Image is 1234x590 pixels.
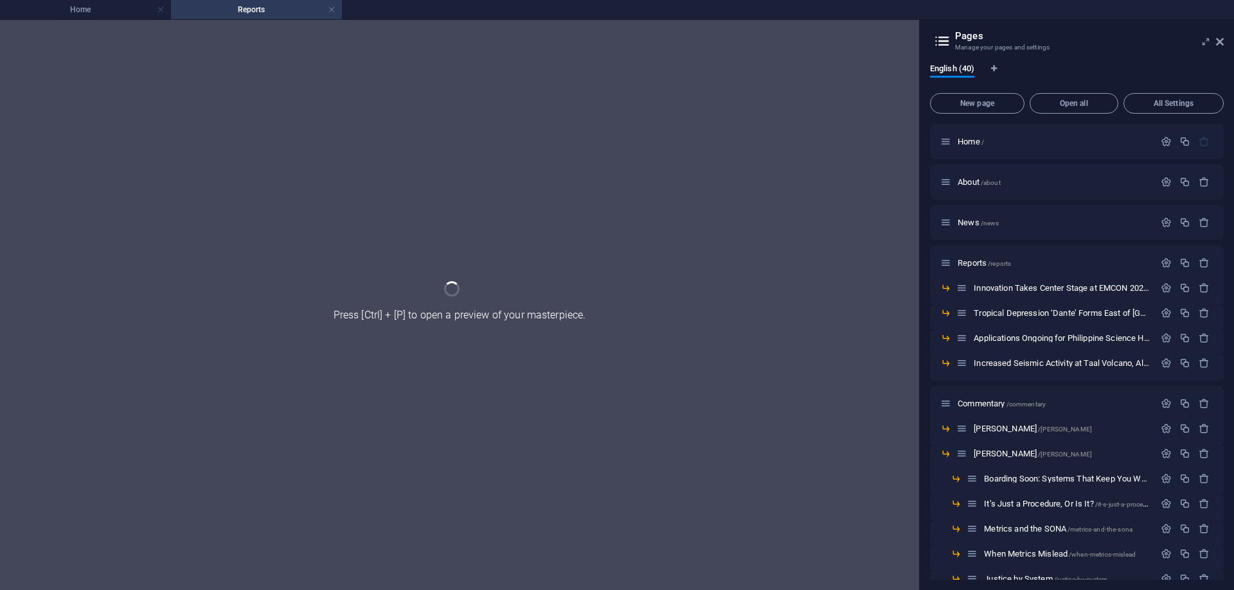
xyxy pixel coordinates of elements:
[981,139,984,146] span: /
[1179,473,1190,484] div: Duplicate
[958,399,1046,408] span: Click to open page
[954,178,1154,186] div: About/about
[1199,136,1210,147] div: The startpage cannot be deleted
[1179,573,1190,584] div: Duplicate
[1129,100,1218,107] span: All Settings
[1161,257,1172,268] div: Settings
[1161,548,1172,559] div: Settings
[974,449,1092,458] span: Click to open page
[1179,358,1190,369] div: Duplicate
[954,137,1154,146] div: Home/
[984,574,1107,584] span: Click to open page
[970,334,1154,342] div: Applications Ongoing for Philippine Science High School National Competitive Examination 2025
[1179,333,1190,343] div: Duplicate
[958,137,984,146] span: Click to open page
[958,258,1011,268] span: Click to open page
[984,524,1132,534] span: Click to open page
[1199,282,1210,293] div: Remove
[1179,282,1190,293] div: Duplicate
[1035,100,1113,107] span: Open all
[1179,523,1190,534] div: Duplicate
[1179,136,1190,147] div: Duplicate
[980,525,1154,533] div: Metrics and the SONA/metrics-and-the-sona
[1161,398,1172,409] div: Settings
[1161,308,1172,318] div: Settings
[1199,333,1210,343] div: Remove
[1161,473,1172,484] div: Settings
[984,549,1136,559] span: Click to open page
[1179,548,1190,559] div: Duplicate
[1199,423,1210,434] div: Remove
[930,64,1224,88] div: Language Tabs
[1199,257,1210,268] div: Remove
[1161,573,1172,584] div: Settings
[981,179,1001,186] span: /about
[970,424,1154,433] div: [PERSON_NAME]/[PERSON_NAME]
[1161,423,1172,434] div: Settings
[1199,473,1210,484] div: Remove
[958,177,1001,187] span: Click to open page
[981,220,999,227] span: /news
[1199,448,1210,459] div: Remove
[1006,401,1046,408] span: /commentary
[1069,551,1136,558] span: /when-metrics-mislead
[980,550,1154,558] div: When Metrics Mislead/when-metrics-mislead
[936,100,1019,107] span: New page
[1199,548,1210,559] div: Remove
[954,259,1154,267] div: Reports/reports
[1199,358,1210,369] div: Remove
[954,399,1154,408] div: Commentary/commentary
[980,499,1154,508] div: It’s Just a Procedure, Or Is It?/it-s-just-a-procedure-or-is-it
[988,260,1011,267] span: /reports
[1179,217,1190,228] div: Duplicate
[1179,257,1190,268] div: Duplicate
[1179,423,1190,434] div: Duplicate
[970,449,1154,458] div: [PERSON_NAME]/[PERSON_NAME]
[1161,523,1172,534] div: Settings
[1068,526,1132,533] span: /metrics-and-the-sona
[1030,93,1118,114] button: Open all
[1199,523,1210,534] div: Remove
[1199,308,1210,318] div: Remove
[974,424,1092,433] span: Click to open page
[930,61,974,79] span: English (40)
[970,309,1154,317] div: Tropical Depression ‘Dante’ Forms East of [GEOGRAPHIC_DATA], Enhances Southwest Monsoon
[1199,498,1210,509] div: Remove
[955,42,1198,53] h3: Manage your pages and settings
[1199,398,1210,409] div: Remove
[1038,451,1092,458] span: /[PERSON_NAME]
[1161,498,1172,509] div: Settings
[1199,177,1210,187] div: Remove
[980,575,1154,583] div: Justice by System/justice-by-system
[1179,308,1190,318] div: Duplicate
[930,93,1024,114] button: New page
[984,499,1176,508] span: Click to open page
[970,359,1154,367] div: Increased Seismic Activity at Taal Volcano, Alert Level 1 Remains in Effect
[1161,217,1172,228] div: Settings
[1161,136,1172,147] div: Settings
[980,474,1154,483] div: Boarding Soon: Systems That Keep You Waiting
[955,30,1224,42] h2: Pages
[954,218,1154,227] div: News/news
[1095,501,1176,508] span: /it-s-just-a-procedure-or-is-it
[1199,573,1210,584] div: Remove
[1123,93,1224,114] button: All Settings
[171,3,342,17] h4: Reports
[1179,177,1190,187] div: Duplicate
[970,284,1154,292] div: Innovation Takes Center Stage at EMCON 2025/innovation-takes-center-stage-at-emcon-2025
[1199,217,1210,228] div: Remove
[1161,448,1172,459] div: Settings
[1038,426,1092,433] span: /[PERSON_NAME]
[1054,576,1108,583] span: /justice-by-system
[1161,177,1172,187] div: Settings
[958,218,999,227] span: Click to open page
[1161,333,1172,343] div: Settings
[1179,498,1190,509] div: Duplicate
[1161,358,1172,369] div: Settings
[1179,448,1190,459] div: Duplicate
[1179,398,1190,409] div: Duplicate
[1161,282,1172,293] div: Settings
